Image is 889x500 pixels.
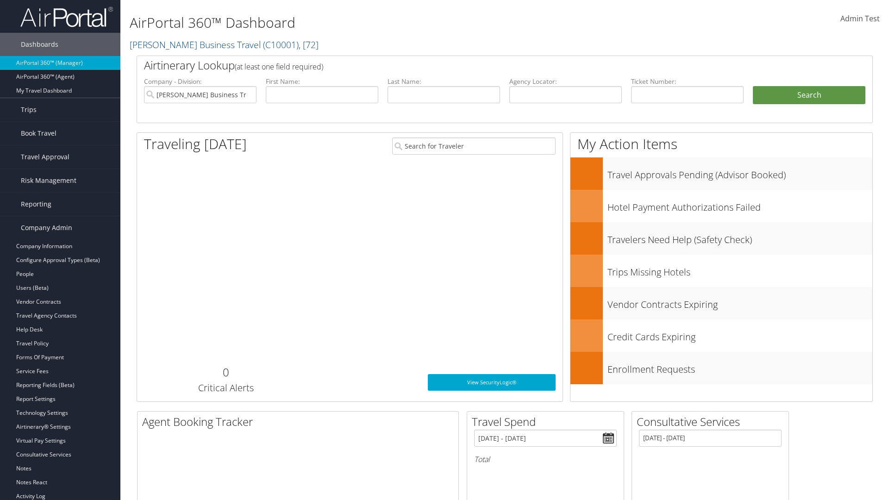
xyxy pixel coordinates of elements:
[142,414,458,430] h2: Agent Booking Tracker
[607,229,872,246] h3: Travelers Need Help (Safety Check)
[21,169,76,192] span: Risk Management
[840,13,880,24] span: Admin Test
[607,294,872,311] h3: Vendor Contracts Expiring
[130,38,319,51] a: [PERSON_NAME] Business Travel
[570,157,872,190] a: Travel Approvals Pending (Advisor Booked)
[130,13,630,32] h1: AirPortal 360™ Dashboard
[235,62,323,72] span: (at least one field required)
[144,77,257,86] label: Company - Division:
[607,358,872,376] h3: Enrollment Requests
[570,352,872,384] a: Enrollment Requests
[20,6,113,28] img: airportal-logo.png
[637,414,789,430] h2: Consultative Services
[840,5,880,33] a: Admin Test
[266,77,378,86] label: First Name:
[570,134,872,154] h1: My Action Items
[21,33,58,56] span: Dashboards
[392,137,556,155] input: Search for Traveler
[607,164,872,181] h3: Travel Approvals Pending (Advisor Booked)
[631,77,744,86] label: Ticket Number:
[753,86,865,105] button: Search
[144,381,307,394] h3: Critical Alerts
[263,38,299,51] span: ( C10001 )
[21,193,51,216] span: Reporting
[21,216,72,239] span: Company Admin
[21,145,69,169] span: Travel Approval
[21,98,37,121] span: Trips
[570,319,872,352] a: Credit Cards Expiring
[607,261,872,279] h3: Trips Missing Hotels
[607,196,872,214] h3: Hotel Payment Authorizations Failed
[144,134,247,154] h1: Traveling [DATE]
[570,255,872,287] a: Trips Missing Hotels
[570,222,872,255] a: Travelers Need Help (Safety Check)
[474,454,617,464] h6: Total
[299,38,319,51] span: , [ 72 ]
[607,326,872,344] h3: Credit Cards Expiring
[144,364,307,380] h2: 0
[472,414,624,430] h2: Travel Spend
[509,77,622,86] label: Agency Locator:
[144,57,804,73] h2: Airtinerary Lookup
[570,190,872,222] a: Hotel Payment Authorizations Failed
[388,77,500,86] label: Last Name:
[570,287,872,319] a: Vendor Contracts Expiring
[428,374,556,391] a: View SecurityLogic®
[21,122,56,145] span: Book Travel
